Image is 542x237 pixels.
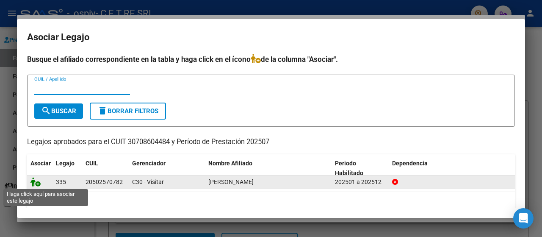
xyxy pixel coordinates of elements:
div: 202501 a 202512 [335,177,385,187]
datatable-header-cell: Nombre Afiliado [205,154,332,182]
datatable-header-cell: Dependencia [389,154,515,182]
button: Borrar Filtros [90,103,166,120]
span: SALAZAR VELASCO LEANDRO AXEL [208,178,254,185]
span: Buscar [41,107,76,115]
datatable-header-cell: CUIL [82,154,129,182]
span: CUIL [86,160,98,167]
datatable-header-cell: Asociar [27,154,53,182]
span: Dependencia [392,160,428,167]
mat-icon: delete [97,106,108,116]
div: 20502570782 [86,177,123,187]
span: C30 - Visitar [132,178,164,185]
h4: Busque el afiliado correspondiente en la tabla y haga click en el ícono de la columna "Asociar". [27,54,515,65]
datatable-header-cell: Gerenciador [129,154,205,182]
div: Open Intercom Messenger [513,208,534,229]
div: 1 registros [27,192,515,213]
p: Legajos aprobados para el CUIT 30708604484 y Período de Prestación 202507 [27,137,515,148]
button: Buscar [34,103,83,119]
span: Gerenciador [132,160,166,167]
span: 335 [56,178,66,185]
mat-icon: search [41,106,51,116]
span: Borrar Filtros [97,107,158,115]
datatable-header-cell: Legajo [53,154,82,182]
h2: Asociar Legajo [27,29,515,45]
datatable-header-cell: Periodo Habilitado [332,154,389,182]
span: Nombre Afiliado [208,160,252,167]
span: Periodo Habilitado [335,160,363,176]
span: Legajo [56,160,75,167]
span: Asociar [30,160,51,167]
